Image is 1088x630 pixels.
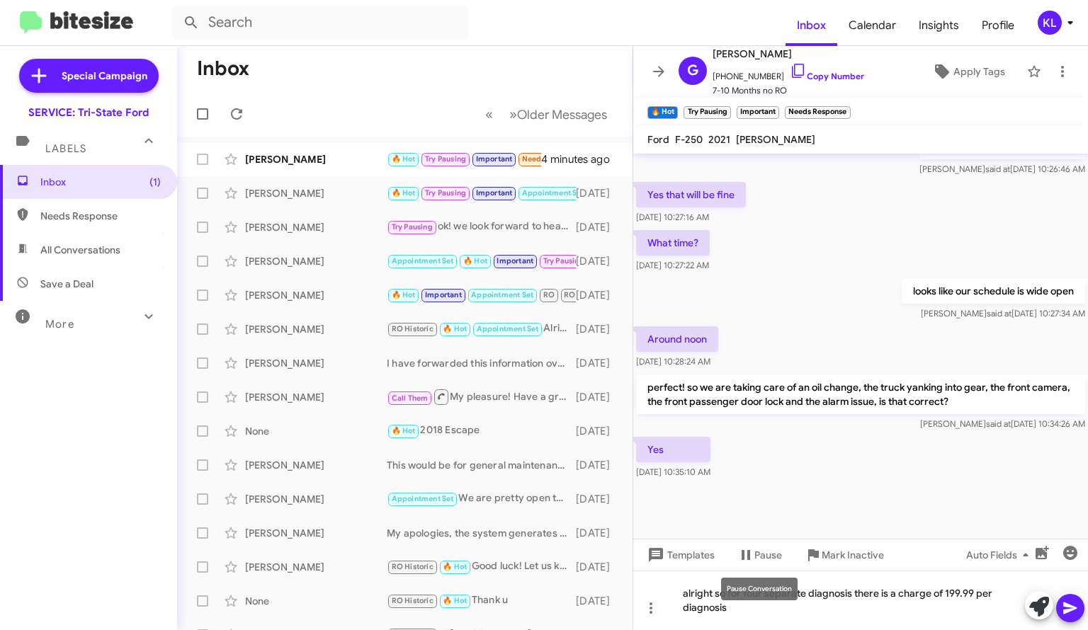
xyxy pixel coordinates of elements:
[245,220,387,234] div: [PERSON_NAME]
[647,133,669,146] span: Ford
[576,424,621,438] div: [DATE]
[576,288,621,302] div: [DATE]
[522,188,584,197] span: Appointment Set
[754,542,782,568] span: Pause
[736,133,815,146] span: [PERSON_NAME]
[647,106,678,119] small: 🔥 Hot
[837,5,907,46] a: Calendar
[713,84,864,98] span: 7-10 Months no RO
[687,59,698,82] span: G
[392,290,416,299] span: 🔥 Hot
[966,542,1034,568] span: Auto Fields
[45,142,86,155] span: Labels
[19,59,159,93] a: Special Campaign
[636,356,710,367] span: [DATE] 10:28:24 AM
[245,152,387,166] div: [PERSON_NAME]
[970,5,1026,46] a: Profile
[387,423,576,439] div: 2018 Escape
[392,188,416,197] span: 🔥 Hot
[245,322,387,336] div: [PERSON_NAME]
[786,5,837,46] a: Inbox
[387,219,576,235] div: ok! we look forward to hearing from you
[392,154,416,164] span: 🔥 Hot
[916,59,1020,84] button: Apply Tags
[713,45,864,62] span: [PERSON_NAME]
[921,308,1085,319] span: [PERSON_NAME] [DATE] 10:27:34 AM
[576,560,621,574] div: [DATE]
[737,106,779,119] small: Important
[517,107,607,122] span: Older Messages
[245,492,387,506] div: [PERSON_NAME]
[40,209,161,223] span: Needs Response
[245,390,387,404] div: [PERSON_NAME]
[443,596,467,605] span: 🔥 Hot
[497,256,533,265] span: Important
[477,100,616,129] nav: Page navigation example
[245,424,387,438] div: None
[149,175,161,189] span: (1)
[576,322,621,336] div: [DATE]
[463,256,487,265] span: 🔥 Hot
[920,418,1085,429] span: [PERSON_NAME] [DATE] 10:34:26 AM
[543,290,555,299] span: RO
[197,57,249,80] h1: Inbox
[726,542,793,568] button: Pause
[40,243,120,257] span: All Conversations
[576,594,621,608] div: [DATE]
[636,374,1085,414] p: perfect! so we are taking care of an oil change, the truck yanking into gear, the front camera, t...
[721,578,798,600] div: Pause Conversation
[387,458,576,472] div: This would be for general maintenance, Oil change and multipoint inspection
[392,256,454,265] span: Appointment Set
[576,254,621,268] div: [DATE]
[636,326,718,352] p: Around noon
[636,466,710,477] span: [DATE] 10:35:10 AM
[171,6,469,40] input: Search
[62,69,147,83] span: Special Campaign
[387,592,576,609] div: Thank u
[387,559,576,575] div: Good luck! Let us know if we can assist in any way
[636,230,710,256] p: What time?
[576,492,621,506] div: [DATE]
[636,260,709,270] span: [DATE] 10:27:22 AM
[543,256,584,265] span: Try Pausing
[1026,11,1072,35] button: KL
[1038,11,1062,35] div: KL
[501,100,616,129] button: Next
[245,356,387,370] div: [PERSON_NAME]
[986,418,1011,429] span: said at
[387,491,576,507] div: We are pretty open that day, would you prefer to wait or drop off?
[636,437,710,462] p: Yes
[387,287,576,303] div: Hi [PERSON_NAME], I am glad everything went well for the mobile service! Please keep an eye on yo...
[633,571,1088,630] div: alright so for four separate diagnosis there is a charge of 199.99 per diagnosis
[790,71,864,81] a: Copy Number
[387,388,576,406] div: My pleasure! Have a great day
[636,212,709,222] span: [DATE] 10:27:16 AM
[387,253,576,269] div: Perfect, thanks!
[245,458,387,472] div: [PERSON_NAME]
[443,324,467,333] span: 🔥 Hot
[387,356,576,370] div: I have forwarded this information over so we can update his information
[576,220,621,234] div: [DATE]
[245,526,387,540] div: [PERSON_NAME]
[633,542,726,568] button: Templates
[485,105,493,123] span: «
[645,542,715,568] span: Templates
[392,562,433,571] span: RO Historic
[907,5,970,46] span: Insights
[425,154,466,164] span: Try Pausing
[708,133,730,146] span: 2021
[477,324,539,333] span: Appointment Set
[425,188,466,197] span: Try Pausing
[443,562,467,571] span: 🔥 Hot
[476,154,513,164] span: Important
[576,390,621,404] div: [DATE]
[40,277,93,291] span: Save a Deal
[392,324,433,333] span: RO Historic
[955,542,1045,568] button: Auto Fields
[28,105,149,120] div: SERVICE: Tri-State Ford
[822,542,884,568] span: Mark Inactive
[522,154,582,164] span: Needs Response
[576,526,621,540] div: [DATE]
[387,151,541,167] div: Yes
